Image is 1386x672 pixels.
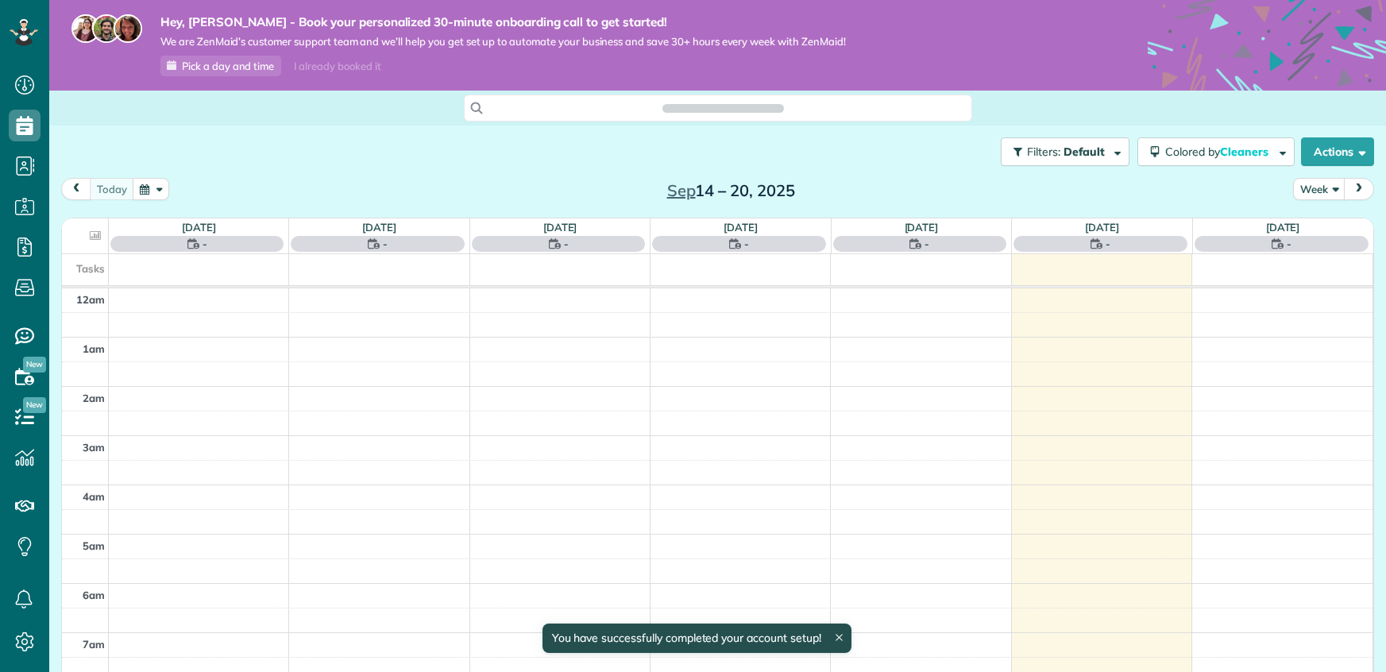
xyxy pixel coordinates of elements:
span: 5am [83,539,105,552]
button: today [90,178,134,199]
h2: 14 – 20, 2025 [631,182,830,199]
div: I already booked it [284,56,390,76]
span: New [23,357,46,373]
span: New [23,397,46,413]
div: You have successfully completed your account setup! [542,624,851,653]
span: - [744,236,749,252]
img: michelle-19f622bdf1676172e81f8f8fba1fb50e276960ebfe0243fe18214015130c80e4.jpg [114,14,142,43]
a: Pick a day and time [160,56,281,76]
span: 3am [83,441,105,454]
span: 6am [83,589,105,601]
button: Colored byCleaners [1137,137,1295,166]
button: Actions [1301,137,1374,166]
span: 2am [83,392,105,404]
span: Search ZenMaid… [678,100,768,116]
img: jorge-587dff0eeaa6aab1f244e6dc62b8924c3b6ad411094392a53c71c6c4a576187d.jpg [92,14,121,43]
span: - [564,236,569,252]
a: [DATE] [724,221,758,234]
span: - [1106,236,1110,252]
span: 4am [83,490,105,503]
span: - [203,236,207,252]
span: - [1287,236,1291,252]
strong: Hey, [PERSON_NAME] - Book your personalized 30-minute onboarding call to get started! [160,14,846,30]
a: [DATE] [362,221,396,234]
span: Tasks [76,262,105,275]
a: [DATE] [905,221,939,234]
a: [DATE] [1266,221,1300,234]
span: Sep [667,180,696,200]
a: [DATE] [1085,221,1119,234]
a: [DATE] [182,221,216,234]
button: next [1344,178,1374,199]
span: Cleaners [1220,145,1271,159]
span: We are ZenMaid’s customer support team and we’ll help you get set up to automate your business an... [160,35,846,48]
button: Week [1293,178,1345,199]
span: - [383,236,388,252]
img: maria-72a9807cf96188c08ef61303f053569d2e2a8a1cde33d635c8a3ac13582a053d.jpg [71,14,100,43]
a: Filters: Default [993,137,1129,166]
button: prev [61,178,91,199]
span: 1am [83,342,105,355]
span: Pick a day and time [182,60,274,72]
a: [DATE] [543,221,577,234]
span: - [925,236,929,252]
span: Default [1064,145,1106,159]
button: Filters: Default [1001,137,1129,166]
span: 7am [83,638,105,651]
span: Colored by [1165,145,1274,159]
span: Filters: [1027,145,1060,159]
span: 12am [76,293,105,306]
